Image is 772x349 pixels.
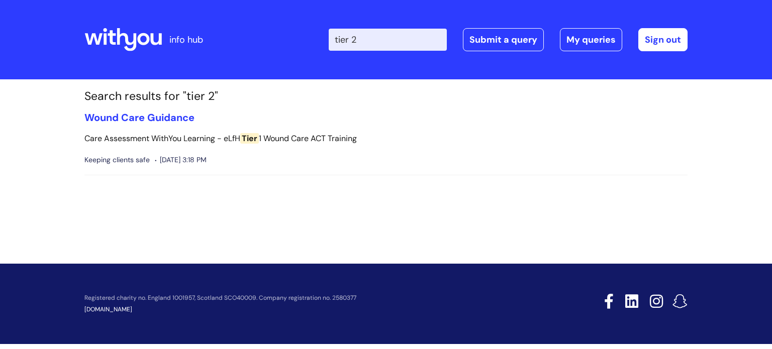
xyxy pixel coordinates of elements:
[84,154,150,166] span: Keeping clients safe
[169,32,203,48] p: info hub
[463,28,544,51] a: Submit a query
[84,132,688,146] p: Care Assessment WithYou Learning - eLfH 1 Wound Care ACT Training
[560,28,622,51] a: My queries
[84,111,195,124] a: Wound Care Guidance
[84,305,132,313] a: [DOMAIN_NAME]
[84,89,688,103] h1: Search results for "tier 2"
[84,295,533,301] p: Registered charity no. England 1001957, Scotland SCO40009. Company registration no. 2580377
[240,133,259,144] span: Tier
[329,29,447,51] input: Search
[155,154,207,166] span: [DATE] 3:18 PM
[638,28,688,51] a: Sign out
[329,28,688,51] div: | -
